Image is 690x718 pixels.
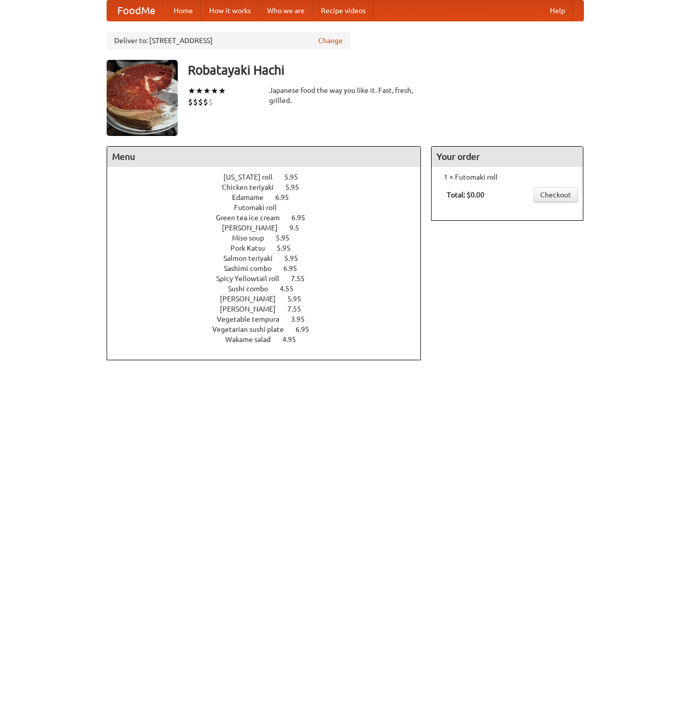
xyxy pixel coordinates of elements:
[223,173,283,181] span: [US_STATE] roll
[198,96,203,108] li: $
[276,234,300,242] span: 5.95
[432,147,583,167] h4: Your order
[188,96,193,108] li: $
[225,335,281,344] span: Wakame salad
[277,244,301,252] span: 5.95
[232,234,308,242] a: Miso soup 5.95
[224,264,316,272] a: Sashimi combo 6.95
[107,147,421,167] h4: Menu
[212,325,328,333] a: Vegetarian sushi plate 6.95
[216,214,290,222] span: Green tea ice cream
[220,305,320,313] a: [PERSON_NAME] 7.55
[216,275,323,283] a: Spicy Yellowtail roll 7.55
[313,1,374,21] a: Recipe videos
[166,1,201,21] a: Home
[220,295,320,303] a: [PERSON_NAME] 5.95
[222,224,318,232] a: [PERSON_NAME] 9.5
[212,325,294,333] span: Vegetarian sushi plate
[447,191,484,199] b: Total: $0.00
[318,36,343,46] a: Change
[220,295,286,303] span: [PERSON_NAME]
[437,172,578,182] li: 1 × Futomaki roll
[203,85,211,96] li: ★
[534,187,578,202] a: Checkout
[291,214,315,222] span: 6.95
[284,254,308,262] span: 5.95
[232,234,274,242] span: Miso soup
[284,173,308,181] span: 5.95
[224,264,282,272] span: Sashimi combo
[542,1,573,21] a: Help
[232,193,308,201] a: Edamame 6.95
[291,315,315,323] span: 3.95
[259,1,313,21] a: Who we are
[107,60,178,136] img: angular.jpg
[285,183,309,191] span: 5.95
[269,85,421,106] div: Japanese food the way you like it. Fast, fresh, grilled.
[228,285,312,293] a: Sushi combo 4.55
[217,315,289,323] span: Vegetable tempura
[228,285,278,293] span: Sushi combo
[107,1,166,21] a: FoodMe
[222,183,284,191] span: Chicken teriyaki
[225,335,315,344] a: Wakame salad 4.95
[195,85,203,96] li: ★
[203,96,208,108] li: $
[287,295,311,303] span: 5.95
[295,325,319,333] span: 6.95
[188,60,584,80] h3: Robatayaki Hachi
[208,96,213,108] li: $
[188,85,195,96] li: ★
[232,193,274,201] span: Edamame
[222,183,318,191] a: Chicken teriyaki 5.95
[211,85,218,96] li: ★
[201,1,259,21] a: How it works
[218,85,226,96] li: ★
[193,96,198,108] li: $
[291,275,315,283] span: 7.55
[223,254,283,262] span: Salmon teriyaki
[216,275,289,283] span: Spicy Yellowtail roll
[287,305,311,313] span: 7.55
[217,315,323,323] a: Vegetable tempura 3.95
[283,264,307,272] span: 6.95
[289,224,309,232] span: 9.5
[220,305,286,313] span: [PERSON_NAME]
[223,173,317,181] a: [US_STATE] roll 5.95
[275,193,299,201] span: 6.95
[216,214,324,222] a: Green tea ice cream 6.95
[222,224,288,232] span: [PERSON_NAME]
[234,203,287,212] span: Futomaki roll
[231,244,309,252] a: Pork Katsu 5.95
[234,203,306,212] a: Futomaki roll
[107,31,350,50] div: Deliver to: [STREET_ADDRESS]
[223,254,317,262] a: Salmon teriyaki 5.95
[231,244,275,252] span: Pork Katsu
[282,335,306,344] span: 4.95
[280,285,304,293] span: 4.55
